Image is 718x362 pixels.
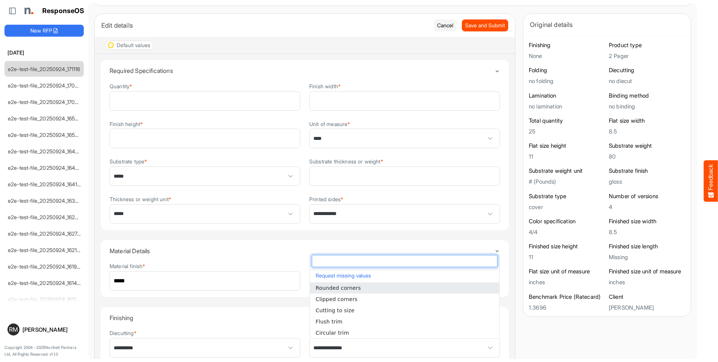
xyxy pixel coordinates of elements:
[529,229,605,235] h5: 4/4
[8,263,83,270] a: e2e-test-file_20250924_161957
[609,268,685,275] h6: Finished size unit of measure
[312,255,497,267] input: dropdownlistfilter
[434,19,457,31] button: Cancel
[609,167,685,175] h6: Substrate finish
[309,83,341,89] label: Finish width
[462,19,508,31] button: Save and Submit Progress
[110,196,171,202] label: Thickness or weight unit
[609,53,685,59] h5: 2 Pager
[314,271,495,280] button: Request missing values
[8,132,85,138] a: e2e-test-file_20250924_165023
[529,128,605,135] h5: 25
[316,330,349,336] span: Circular trim
[316,296,358,302] span: Clipped corners
[529,142,605,150] h6: Flat size height
[110,159,147,164] label: Substrate type
[110,60,500,82] summary: Toggle content
[309,121,350,127] label: Unit of measure
[529,153,605,160] h5: 11
[310,253,500,339] div: dropdownlist
[529,279,605,285] h5: inches
[529,178,605,185] h5: # (Pounds)
[609,103,685,110] h5: no binding
[316,285,361,291] span: Rounded corners
[8,66,80,72] a: e2e-test-file_20250924_171116
[316,307,355,313] span: Cutting to size
[530,19,684,30] div: Original details
[529,42,605,49] h6: Finishing
[110,83,132,89] label: Quantity
[8,115,84,122] a: e2e-test-file_20250924_165507
[8,230,83,237] a: e2e-test-file_20250924_162747
[609,78,685,84] h5: no diecut
[609,204,685,210] h5: 4
[704,160,718,202] button: Feedback
[42,7,85,15] h1: ResponseOS
[110,307,500,329] summary: Toggle content
[21,3,36,18] img: Northell
[609,243,685,250] h6: Finished size length
[609,67,685,74] h6: Diecutting
[8,197,84,204] a: e2e-test-file_20250924_163739
[4,49,84,57] h6: [DATE]
[310,282,499,338] ul: popup
[4,344,84,358] p: Copyright 2004 - 2025 Northell Partners Ltd. All Rights Reserved. v 1.1.0
[529,117,605,125] h6: Total quantity
[8,82,84,89] a: e2e-test-file_20250924_170558
[529,193,605,200] h6: Substrate type
[529,293,605,301] h6: Benchmark Price (Ratecard)
[609,279,685,285] h5: inches
[8,247,83,253] a: e2e-test-file_20250924_162142
[609,293,685,301] h6: Client
[609,304,685,311] h5: [PERSON_NAME]
[529,268,605,275] h6: Flat size unit of measure
[110,67,494,74] h4: Required Specifications
[529,254,605,260] h5: 11
[529,304,605,311] h5: 1.3696
[117,43,150,48] div: Default values
[110,248,494,254] h4: Material Details
[609,218,685,225] h6: Finished size width
[609,153,685,160] h5: 80
[529,67,605,74] h6: Folding
[110,263,145,269] label: Material finish
[465,21,505,30] span: Save and Submit
[529,78,605,84] h5: no folding
[8,181,83,187] a: e2e-test-file_20250924_164137
[309,196,343,202] label: Printed sides
[529,204,605,210] h5: cover
[609,117,685,125] h6: Flat size width
[8,148,83,154] a: e2e-test-file_20250924_164712
[110,315,494,321] h4: Finishing
[110,330,136,336] label: Diecutting
[529,53,605,59] h5: None
[110,240,500,262] summary: Toggle content
[609,193,685,200] h6: Number of versions
[9,326,18,332] span: RM
[609,142,685,150] h6: Substrate weight
[309,159,383,164] label: Substrate thickness or weight
[609,178,685,185] h5: gloss
[529,103,605,110] h5: no lamination
[529,167,605,175] h6: Substrate weight unit
[609,128,685,135] h5: 8.5
[101,20,428,31] div: Edit details
[309,330,334,336] label: Trimming
[609,92,685,99] h6: Binding method
[110,121,143,127] label: Finish height
[529,243,605,250] h6: Finished size height
[609,254,685,260] h5: Missing
[4,25,84,37] button: New RFP
[529,218,605,225] h6: Color specification
[8,99,85,105] a: e2e-test-file_20250924_170436
[529,92,605,99] h6: Lamination
[8,280,83,286] a: e2e-test-file_20250924_161429
[316,319,343,325] span: Flush trim
[609,42,685,49] h6: Product type
[609,229,685,235] h5: 8.5
[8,165,85,171] a: e2e-test-file_20250924_164246
[22,327,81,332] div: [PERSON_NAME]
[8,214,85,220] a: e2e-test-file_20250924_162904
